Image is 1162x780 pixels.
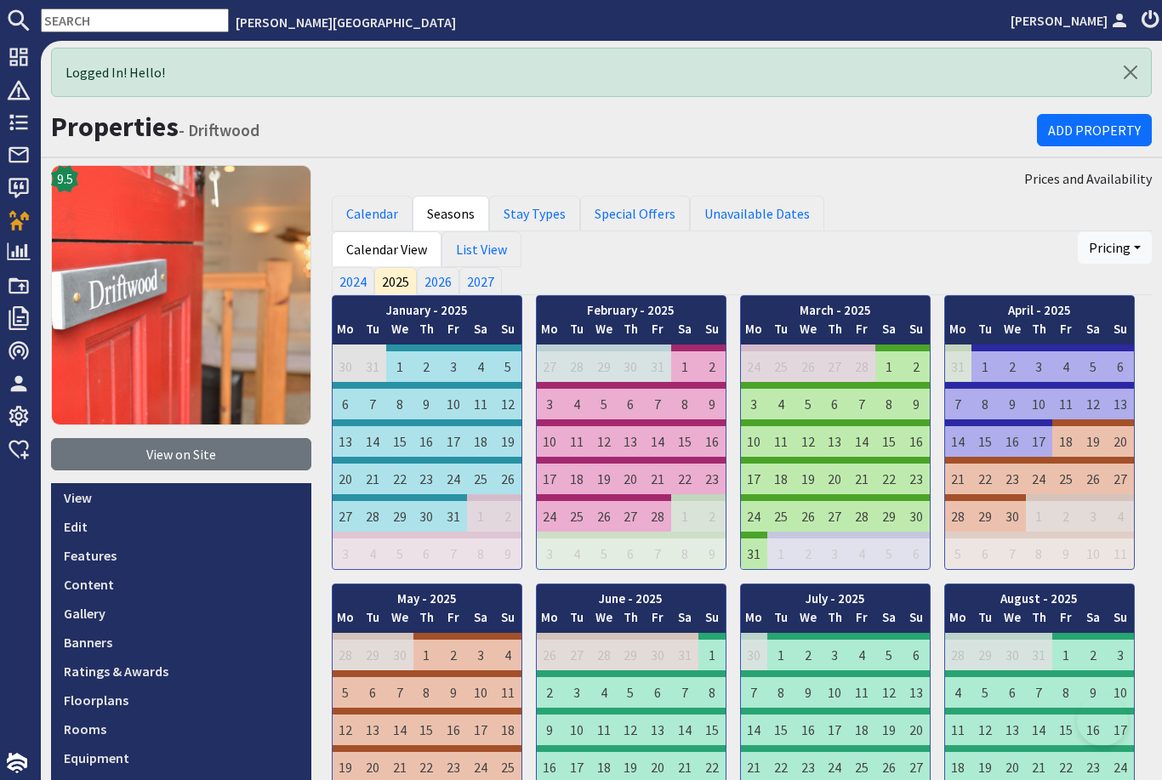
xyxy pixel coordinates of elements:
[333,608,360,633] th: Mo
[440,382,467,419] td: 10
[467,608,494,633] th: Sa
[494,494,521,532] td: 2
[537,457,564,494] td: 17
[359,382,386,419] td: 7
[795,608,822,633] th: We
[537,296,726,321] th: February - 2025
[848,344,875,382] td: 28
[848,494,875,532] td: 28
[1026,344,1053,382] td: 3
[51,628,311,657] a: Banners
[945,320,972,344] th: Mo
[767,320,795,344] th: Tu
[494,608,521,633] th: Su
[563,344,590,382] td: 28
[1052,344,1079,382] td: 4
[671,633,698,670] td: 31
[945,344,972,382] td: 31
[1107,633,1134,670] td: 3
[413,344,441,382] td: 2
[822,494,849,532] td: 27
[590,457,618,494] td: 19
[999,382,1026,419] td: 9
[537,584,726,609] th: June - 2025
[1107,457,1134,494] td: 27
[386,344,413,382] td: 1
[795,494,822,532] td: 26
[999,608,1026,633] th: We
[741,419,768,457] td: 10
[590,633,618,670] td: 28
[359,344,386,382] td: 31
[848,532,875,569] td: 4
[563,633,590,670] td: 27
[1107,532,1134,569] td: 11
[903,320,930,344] th: Su
[1024,168,1152,189] a: Prices and Availability
[413,670,441,708] td: 8
[741,532,768,569] td: 31
[741,494,768,532] td: 24
[644,532,671,569] td: 7
[741,382,768,419] td: 3
[822,419,849,457] td: 13
[494,532,521,569] td: 9
[333,320,360,344] th: Mo
[1079,457,1107,494] td: 26
[459,267,502,294] a: 2027
[1037,114,1152,146] a: Add Property
[1079,494,1107,532] td: 3
[795,532,822,569] td: 2
[386,457,413,494] td: 22
[467,633,494,670] td: 3
[945,608,972,633] th: Mo
[359,532,386,569] td: 4
[945,419,972,457] td: 14
[1026,457,1053,494] td: 24
[440,320,467,344] th: Fr
[971,608,999,633] th: Tu
[741,633,768,670] td: 30
[413,532,441,569] td: 6
[1078,231,1152,264] button: Pricing
[494,344,521,382] td: 5
[1079,532,1107,569] td: 10
[51,483,311,512] a: View
[1052,608,1079,633] th: Fr
[333,419,360,457] td: 13
[767,494,795,532] td: 25
[945,584,1134,609] th: August - 2025
[618,419,645,457] td: 13
[563,532,590,569] td: 4
[945,457,972,494] td: 21
[386,419,413,457] td: 15
[1052,633,1079,670] td: 1
[822,320,849,344] th: Th
[698,320,726,344] th: Su
[644,382,671,419] td: 7
[413,494,441,532] td: 30
[945,633,972,670] td: 28
[563,494,590,532] td: 25
[333,457,360,494] td: 20
[179,120,259,140] small: - Driftwood
[413,320,441,344] th: Th
[671,457,698,494] td: 22
[359,494,386,532] td: 28
[332,196,413,231] a: Calendar
[875,532,903,569] td: 5
[618,457,645,494] td: 20
[359,633,386,670] td: 29
[374,267,417,294] a: 2025
[903,344,930,382] td: 2
[822,633,849,670] td: 3
[618,608,645,633] th: Th
[41,9,229,32] input: SEARCH
[644,320,671,344] th: Fr
[1107,344,1134,382] td: 6
[537,532,564,569] td: 3
[563,608,590,633] th: Tu
[875,419,903,457] td: 15
[494,320,521,344] th: Su
[903,532,930,569] td: 6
